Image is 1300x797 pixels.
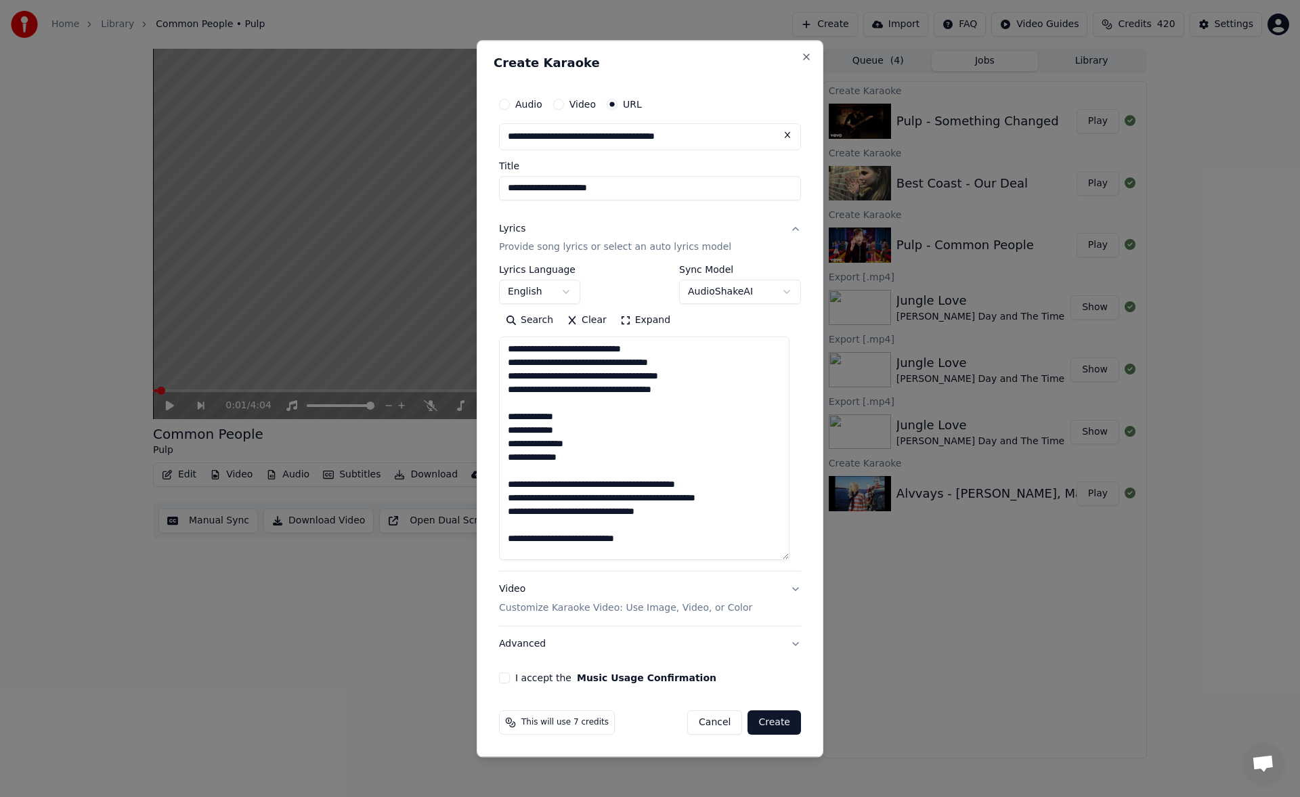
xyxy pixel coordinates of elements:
label: Title [499,161,801,171]
h2: Create Karaoke [494,57,806,69]
button: LyricsProvide song lyrics or select an auto lyrics model [499,211,801,265]
p: Provide song lyrics or select an auto lyrics model [499,241,731,255]
button: Create [747,711,801,735]
label: URL [623,100,642,109]
button: VideoCustomize Karaoke Video: Use Image, Video, or Color [499,572,801,626]
p: Customize Karaoke Video: Use Image, Video, or Color [499,602,752,616]
button: Advanced [499,627,801,662]
button: Clear [560,310,613,332]
label: Audio [515,100,542,109]
div: LyricsProvide song lyrics or select an auto lyrics model [499,265,801,572]
button: Expand [613,310,677,332]
button: I accept the [577,674,716,683]
button: Search [499,310,560,332]
div: Video [499,583,752,616]
span: This will use 7 credits [521,718,609,729]
label: Video [569,100,596,109]
label: Sync Model [679,265,801,275]
button: Cancel [687,711,742,735]
label: I accept the [515,674,716,683]
label: Lyrics Language [499,265,580,275]
div: Lyrics [499,222,525,236]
